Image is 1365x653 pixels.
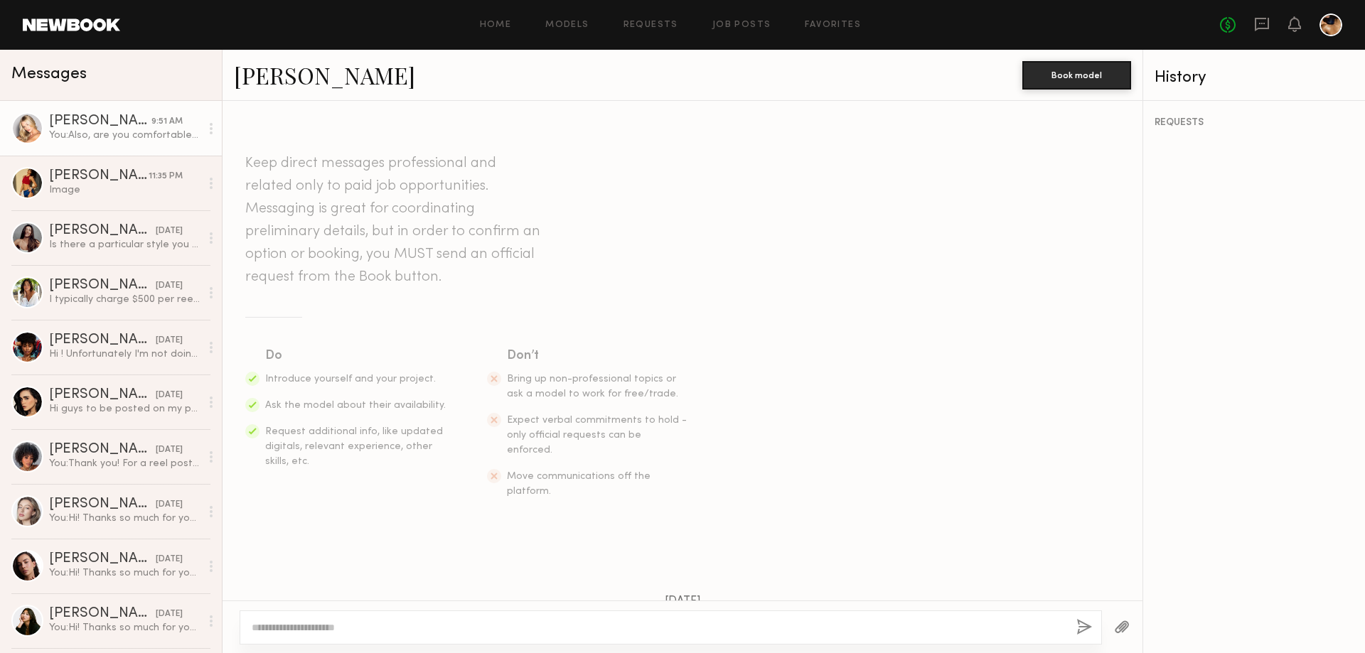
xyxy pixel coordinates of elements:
div: [PERSON_NAME] [49,114,151,129]
div: [PERSON_NAME] [49,224,156,238]
div: 9:51 AM [151,115,183,129]
div: History [1155,70,1354,86]
div: [DATE] [156,443,183,457]
div: Is there a particular style you would like? I think a day in my life (my morning routine) or a ge... [49,238,200,252]
div: I typically charge $500 per reel but I know the original listing was a bit lower than that so I’m... [49,293,200,306]
div: Image [49,183,200,197]
div: You: Also, are you comfortable filming in lingerie or bra/panties? Would love a "getting ready fo... [49,129,200,142]
div: 11:35 PM [149,170,183,183]
div: [DATE] [156,334,183,347]
div: [PERSON_NAME] [49,388,156,402]
div: Do [265,346,447,366]
span: Move communications off the platform. [507,472,651,496]
span: Expect verbal commitments to hold - only official requests can be enforced. [507,416,687,455]
span: Ask the model about their availability. [265,401,446,410]
div: You: Thank you! For a reel posted on your page in collaboration with ours, what would you charge?... [49,457,200,470]
div: [PERSON_NAME] [49,279,156,293]
span: Bring up non-professional topics or ask a model to work for free/trade. [507,374,678,399]
span: Request additional info, like updated digitals, relevant experience, other skills, etc. [265,427,443,466]
div: Hi ! Unfortunately I'm not doing any collaborations post at the moment but open to ugc if your in... [49,347,200,361]
div: [DATE] [156,498,183,512]
button: Book model [1022,61,1131,90]
div: [DATE] [156,553,183,566]
div: [PERSON_NAME] [49,169,149,183]
a: Requests [623,21,678,30]
a: Favorites [805,21,861,30]
div: [PERSON_NAME] [49,552,156,566]
div: Don’t [507,346,689,366]
a: Job Posts [712,21,771,30]
div: [PERSON_NAME] [49,443,156,457]
div: [PERSON_NAME] [49,607,156,621]
div: You: Hi! Thanks so much for your interest in creating content for us! As a new brand, spreading a... [49,566,200,580]
div: Hi guys to be posted on my page would 500 work? [49,402,200,416]
div: [DATE] [156,225,183,238]
div: [PERSON_NAME] [49,333,156,347]
a: Home [480,21,512,30]
a: Models [545,21,589,30]
div: You: Hi! Thanks so much for your interest in creating content for us! As a new brand, spreading a... [49,512,200,525]
span: Introduce yourself and your project. [265,374,436,384]
div: [PERSON_NAME] [49,497,156,512]
div: [DATE] [156,279,183,293]
a: Book model [1022,68,1131,80]
header: Keep direct messages professional and related only to paid job opportunities. Messaging is great ... [245,152,544,288]
div: [DATE] [156,389,183,402]
span: [DATE] [665,595,701,608]
span: Messages [11,66,87,82]
div: You: Hi! Thanks so much for your interest in creating content for us! As a new brand, spreading a... [49,621,200,635]
div: [DATE] [156,608,183,621]
div: REQUESTS [1155,118,1354,128]
a: [PERSON_NAME] [234,60,415,90]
